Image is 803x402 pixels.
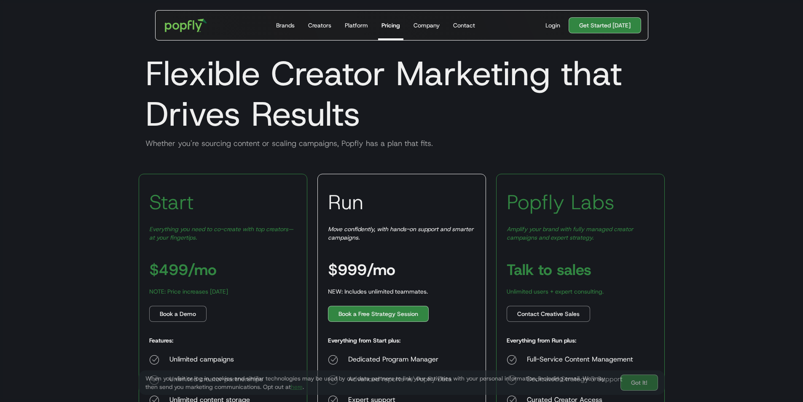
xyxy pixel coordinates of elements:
h3: $499/mo [149,262,217,277]
em: Amplify your brand with fully managed creator campaigns and expert strategy. [507,225,633,241]
h5: Features: [149,336,173,345]
a: home [159,13,213,38]
div: Whether you're sourcing content or scaling campaigns, Popfly has a plan that fits. [139,138,665,148]
h3: $999/mo [328,262,395,277]
a: Creators [305,11,335,40]
div: Company [414,21,440,30]
div: Contact Creative Sales [517,310,580,318]
a: Brands [273,11,298,40]
a: Book a Demo [149,306,207,322]
a: Login [542,21,564,30]
div: Book a Demo [160,310,196,318]
a: Get Started [DATE] [569,17,641,33]
h3: Start [149,189,194,215]
div: Unlimited campaigns [169,355,265,365]
a: Platform [341,11,371,40]
div: Contact [453,21,475,30]
a: Book a Free Strategy Session [328,306,429,322]
h3: Popfly Labs [507,189,615,215]
div: Brands [276,21,295,30]
div: Book a Free Strategy Session [338,310,418,318]
div: Login [545,21,560,30]
h3: Talk to sales [507,262,591,277]
div: Pricing [381,21,400,30]
div: When you visit or log in, cookies and similar technologies may be used by our data partners to li... [145,374,614,391]
div: Unlimited users + expert consulting. [507,287,604,296]
a: Got It! [620,375,658,391]
div: Dedicated Program Manager [348,355,464,365]
a: Company [410,11,443,40]
em: Everything you need to co-create with top creators—at your fingertips. [149,225,293,241]
em: Move confidently, with hands-on support and smarter campaigns. [328,225,473,241]
h3: Run [328,189,363,215]
a: Pricing [378,11,403,40]
div: Full-Service Content Management [527,355,644,365]
div: Platform [345,21,368,30]
a: Contact [450,11,478,40]
a: here [291,383,303,391]
h5: Everything from Run plus: [507,336,576,345]
h1: Flexible Creator Marketing that Drives Results [139,53,665,134]
div: NOTE: Price increases [DATE] [149,287,228,296]
div: NEW: Includes unlimited teammates. [328,287,428,296]
div: Creators [308,21,331,30]
a: Contact Creative Sales [507,306,590,322]
h5: Everything from Start plus: [328,336,400,345]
